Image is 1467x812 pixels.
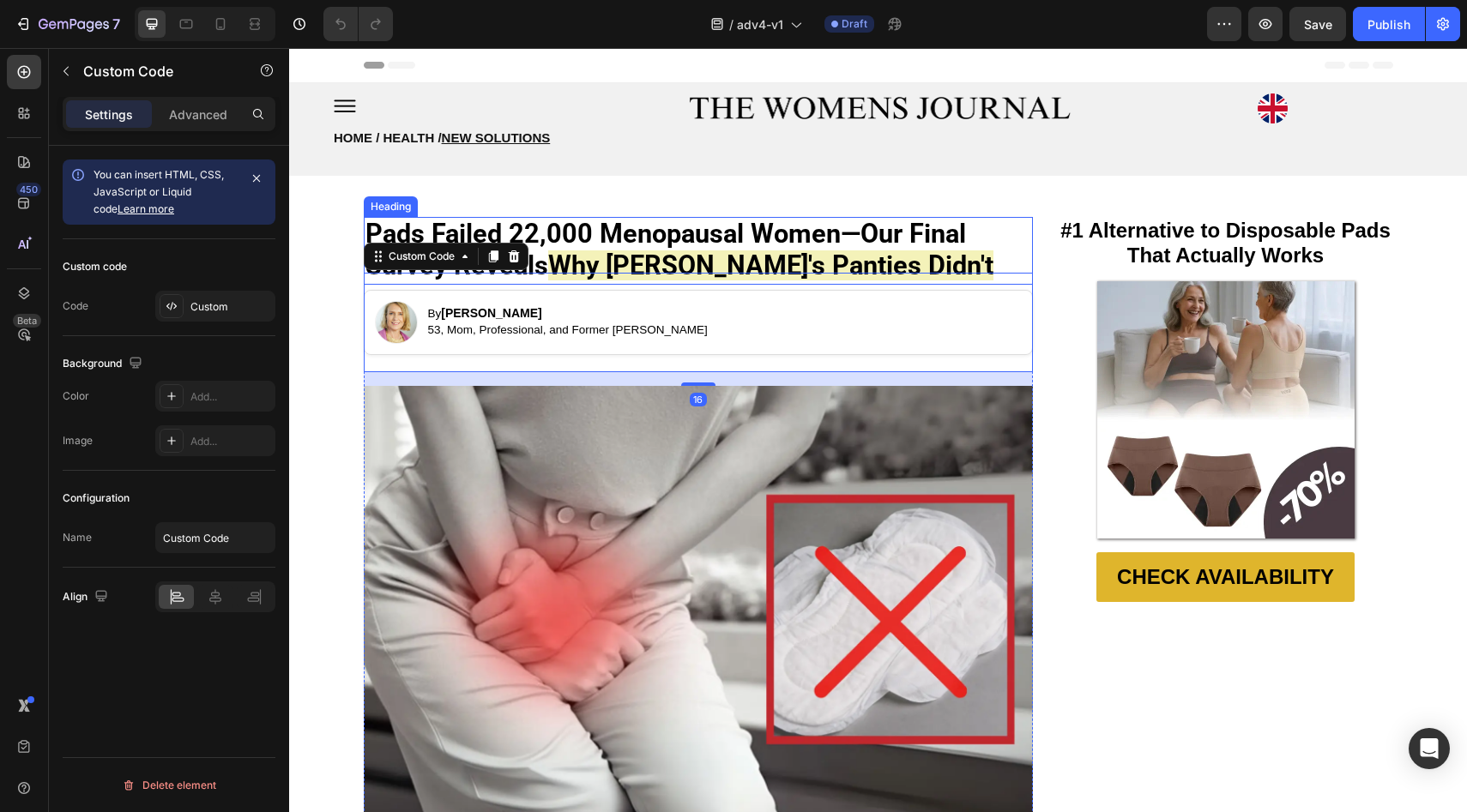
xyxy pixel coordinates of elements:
[1409,728,1450,769] div: Open Intercom Messenger
[63,259,127,274] div: Custom code
[190,389,271,405] div: Add...
[190,434,271,449] div: Add...
[1367,15,1410,33] div: Publish
[169,105,227,123] p: Advanced
[1304,17,1332,32] span: Save
[63,298,88,314] div: Code
[401,345,418,358] div: 16
[16,183,41,196] div: 450
[1353,7,1425,41] button: Publish
[63,586,112,609] div: Align
[828,517,1045,540] strong: CHECK AVAILABILITY
[94,168,224,215] span: You can insert HTML, CSS, JavaScript or Liquid code
[75,338,744,790] img: gempages_532940531508970503-30c7b768-7f0f-4bd4-88ae-db2aad9a1644.png
[112,14,120,34] p: 7
[63,772,275,799] button: Delete element
[63,490,130,506] div: Configuration
[190,299,271,315] div: Custom
[737,15,783,33] span: adv4-v1
[323,7,393,41] div: Undo/Redo
[771,171,1102,220] strong: #1 Alternative to Disposable Pads That Actually Works
[7,7,128,41] button: 7
[63,433,93,448] div: Image
[808,233,1066,490] img: gempages_532940531508970503-275d7f4d-1ae0-4085-8c79-888aa9190e6a.webp
[807,504,1066,554] a: CHECK AVAILABILITY
[13,314,41,328] div: Beta
[122,775,216,796] div: Delete element
[63,388,89,404] div: Color
[83,61,229,81] p: Custom Code
[842,16,867,32] span: Draft
[1289,7,1346,41] button: Save
[289,48,1467,812] iframe: Design area
[63,530,92,545] div: Name
[85,105,133,123] p: Settings
[118,202,174,215] a: Learn more
[63,352,146,376] div: Background
[729,15,733,33] span: /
